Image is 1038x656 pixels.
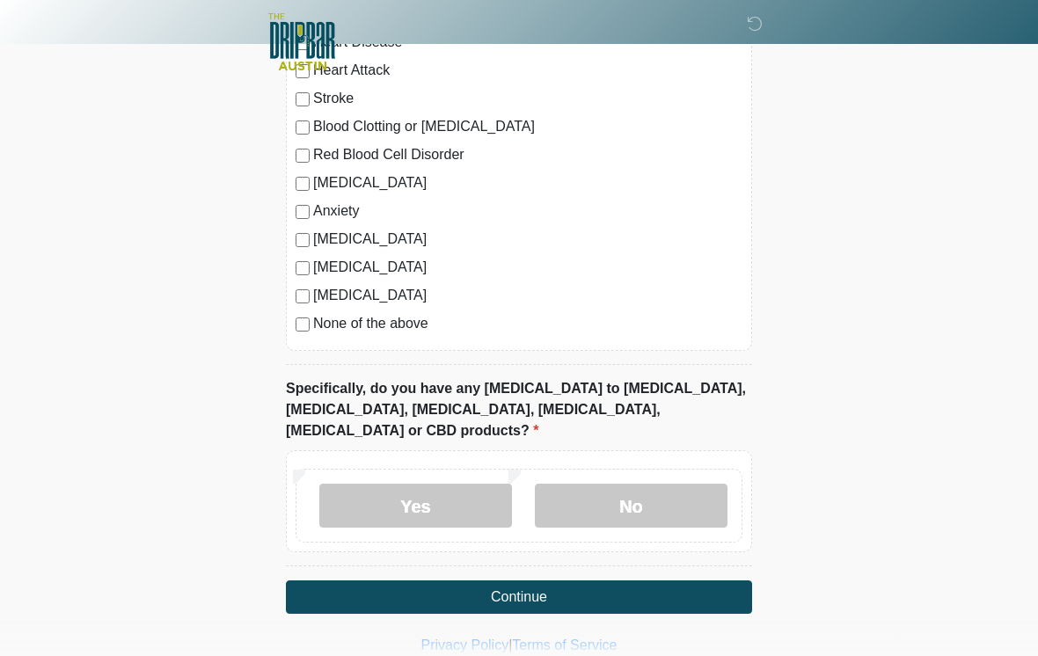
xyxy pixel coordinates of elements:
input: None of the above [296,317,310,332]
label: Red Blood Cell Disorder [313,144,742,165]
label: [MEDICAL_DATA] [313,172,742,193]
button: Continue [286,580,752,614]
a: Privacy Policy [421,638,509,652]
label: Stroke [313,88,742,109]
label: No [535,484,727,528]
a: Terms of Service [512,638,617,652]
input: Stroke [296,92,310,106]
label: [MEDICAL_DATA] [313,285,742,306]
label: Specifically, do you have any [MEDICAL_DATA] to [MEDICAL_DATA], [MEDICAL_DATA], [MEDICAL_DATA], [... [286,378,752,441]
label: None of the above [313,313,742,334]
label: [MEDICAL_DATA] [313,229,742,250]
input: Anxiety [296,205,310,219]
input: [MEDICAL_DATA] [296,233,310,247]
label: Yes [319,484,512,528]
label: Anxiety [313,200,742,222]
a: | [508,638,512,652]
label: Blood Clotting or [MEDICAL_DATA] [313,116,742,137]
input: Blood Clotting or [MEDICAL_DATA] [296,120,310,135]
input: Red Blood Cell Disorder [296,149,310,163]
label: [MEDICAL_DATA] [313,257,742,278]
input: [MEDICAL_DATA] [296,177,310,191]
input: [MEDICAL_DATA] [296,261,310,275]
input: [MEDICAL_DATA] [296,289,310,303]
img: The DRIPBaR - Austin The Domain Logo [268,13,335,70]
